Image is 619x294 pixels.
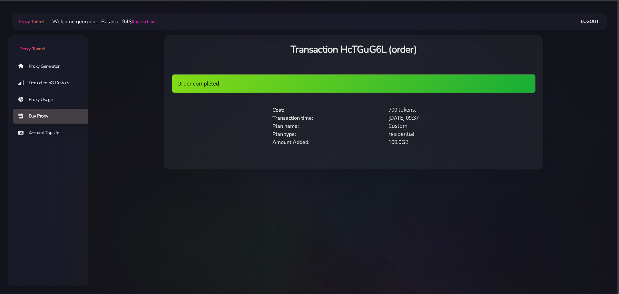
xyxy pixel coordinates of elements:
[19,19,44,25] span: Proxy Tunnel
[385,106,501,114] div: 700 tokens.
[17,16,44,27] a: Proxy Tunnel
[582,257,611,286] iframe: Webchat Widget
[385,138,501,146] div: 100.0GB
[13,92,93,107] a: Proxy Usage
[172,74,535,93] div: Order completed.
[272,131,296,138] span: Plan type:
[272,123,299,130] span: Plan name:
[272,115,313,122] span: Transaction time:
[172,43,535,56] h3: Transaction HcTGuG6L (order)
[19,46,45,52] span: Proxy Tunnel
[13,76,93,90] a: Dedicated 5G Devices
[581,15,599,27] a: Logout
[8,35,88,52] a: Proxy Tunnel
[272,106,284,114] span: Cost:
[132,18,157,25] a: (top-up here)
[385,130,501,138] div: residential
[385,122,501,130] div: Custom
[272,139,309,146] span: Amount Added:
[13,126,93,140] a: Account Top Up
[13,59,93,74] a: Proxy Generator
[44,18,157,25] li: Welcome georgeo1. Balance: 94$
[13,109,93,124] a: Buy Proxy
[385,114,501,122] div: [DATE] 09:37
